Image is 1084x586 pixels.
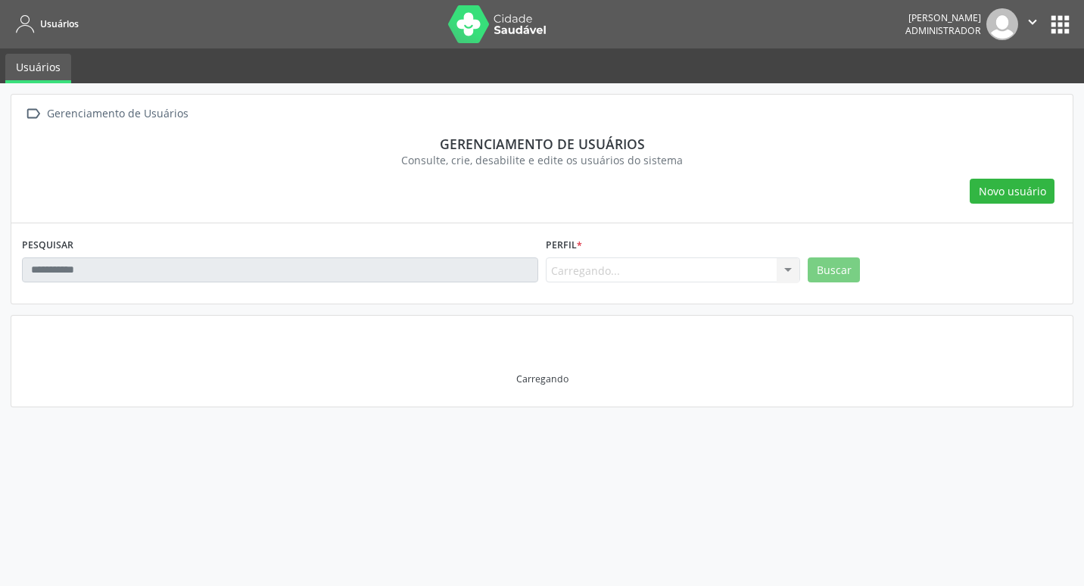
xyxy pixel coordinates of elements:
[11,11,79,36] a: Usuários
[986,8,1018,40] img: img
[22,103,191,125] a:  Gerenciamento de Usuários
[970,179,1054,204] button: Novo usuário
[979,183,1046,199] span: Novo usuário
[1047,11,1073,38] button: apps
[516,372,568,385] div: Carregando
[5,54,71,83] a: Usuários
[1018,8,1047,40] button: 
[44,103,191,125] div: Gerenciamento de Usuários
[40,17,79,30] span: Usuários
[33,152,1051,168] div: Consulte, crie, desabilite e edite os usuários do sistema
[546,234,582,257] label: Perfil
[22,103,44,125] i: 
[905,11,981,24] div: [PERSON_NAME]
[1024,14,1041,30] i: 
[22,234,73,257] label: PESQUISAR
[905,24,981,37] span: Administrador
[33,136,1051,152] div: Gerenciamento de usuários
[808,257,860,283] button: Buscar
